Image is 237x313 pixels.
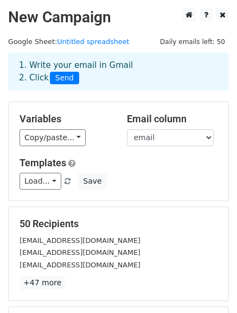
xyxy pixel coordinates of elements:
[20,157,66,168] a: Templates
[8,8,229,27] h2: New Campaign
[20,173,61,190] a: Load...
[20,129,86,146] a: Copy/paste...
[156,37,229,46] a: Daily emails left: 50
[20,261,140,269] small: [EMAIL_ADDRESS][DOMAIN_NAME]
[156,36,229,48] span: Daily emails left: 50
[50,72,79,85] span: Send
[20,276,65,290] a: +47 more
[11,59,226,84] div: 1. Write your email in Gmail 2. Click
[20,113,111,125] h5: Variables
[8,37,130,46] small: Google Sheet:
[183,261,237,313] div: Widget Obrolan
[20,236,140,245] small: [EMAIL_ADDRESS][DOMAIN_NAME]
[183,261,237,313] iframe: Chat Widget
[20,248,140,256] small: [EMAIL_ADDRESS][DOMAIN_NAME]
[127,113,218,125] h5: Email column
[78,173,106,190] button: Save
[57,37,129,46] a: Untitled spreadsheet
[20,218,217,230] h5: 50 Recipients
